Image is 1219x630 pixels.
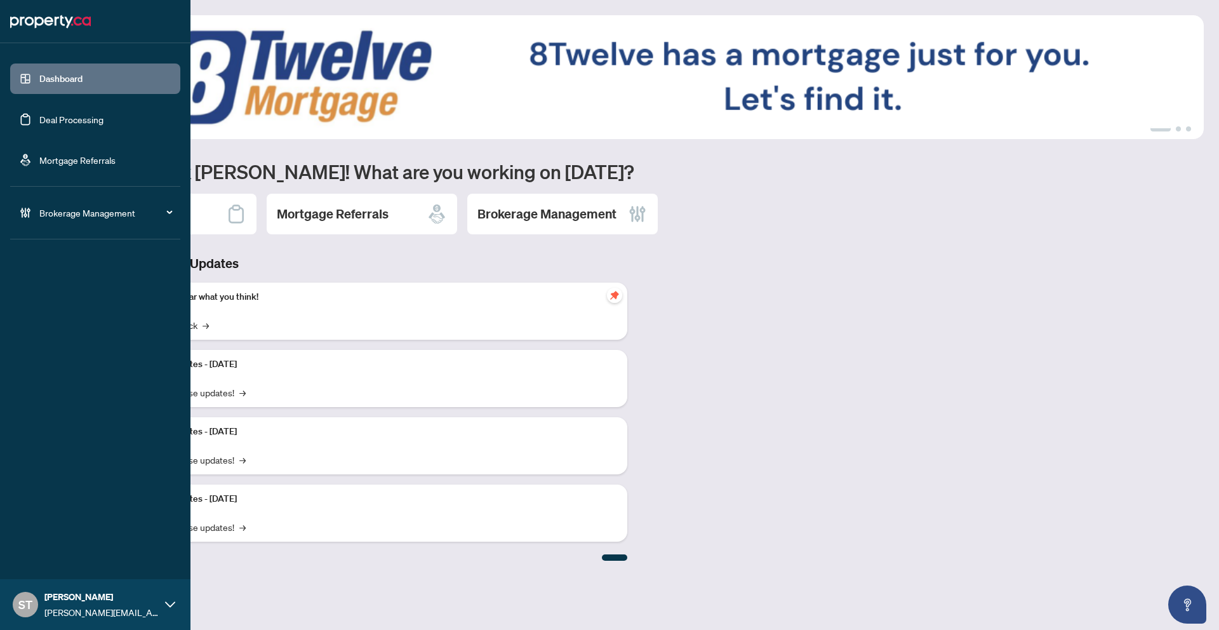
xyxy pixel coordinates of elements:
[1186,126,1191,131] button: 3
[1176,126,1181,131] button: 2
[66,159,1204,184] h1: Welcome back [PERSON_NAME]! What are you working on [DATE]?
[203,318,209,332] span: →
[239,453,246,467] span: →
[18,596,32,613] span: ST
[477,205,616,223] h2: Brokerage Management
[1150,126,1171,131] button: 1
[1168,586,1206,624] button: Open asap
[277,205,389,223] h2: Mortgage Referrals
[133,290,617,304] p: We want to hear what you think!
[44,590,159,604] span: [PERSON_NAME]
[66,255,627,272] h3: Brokerage & Industry Updates
[44,605,159,619] span: [PERSON_NAME][EMAIL_ADDRESS][DOMAIN_NAME]
[239,520,246,534] span: →
[39,114,103,125] a: Deal Processing
[133,425,617,439] p: Platform Updates - [DATE]
[133,492,617,506] p: Platform Updates - [DATE]
[66,15,1204,139] img: Slide 0
[133,358,617,372] p: Platform Updates - [DATE]
[607,288,622,303] span: pushpin
[39,73,83,84] a: Dashboard
[39,206,171,220] span: Brokerage Management
[10,11,91,32] img: logo
[239,385,246,399] span: →
[39,154,116,166] a: Mortgage Referrals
